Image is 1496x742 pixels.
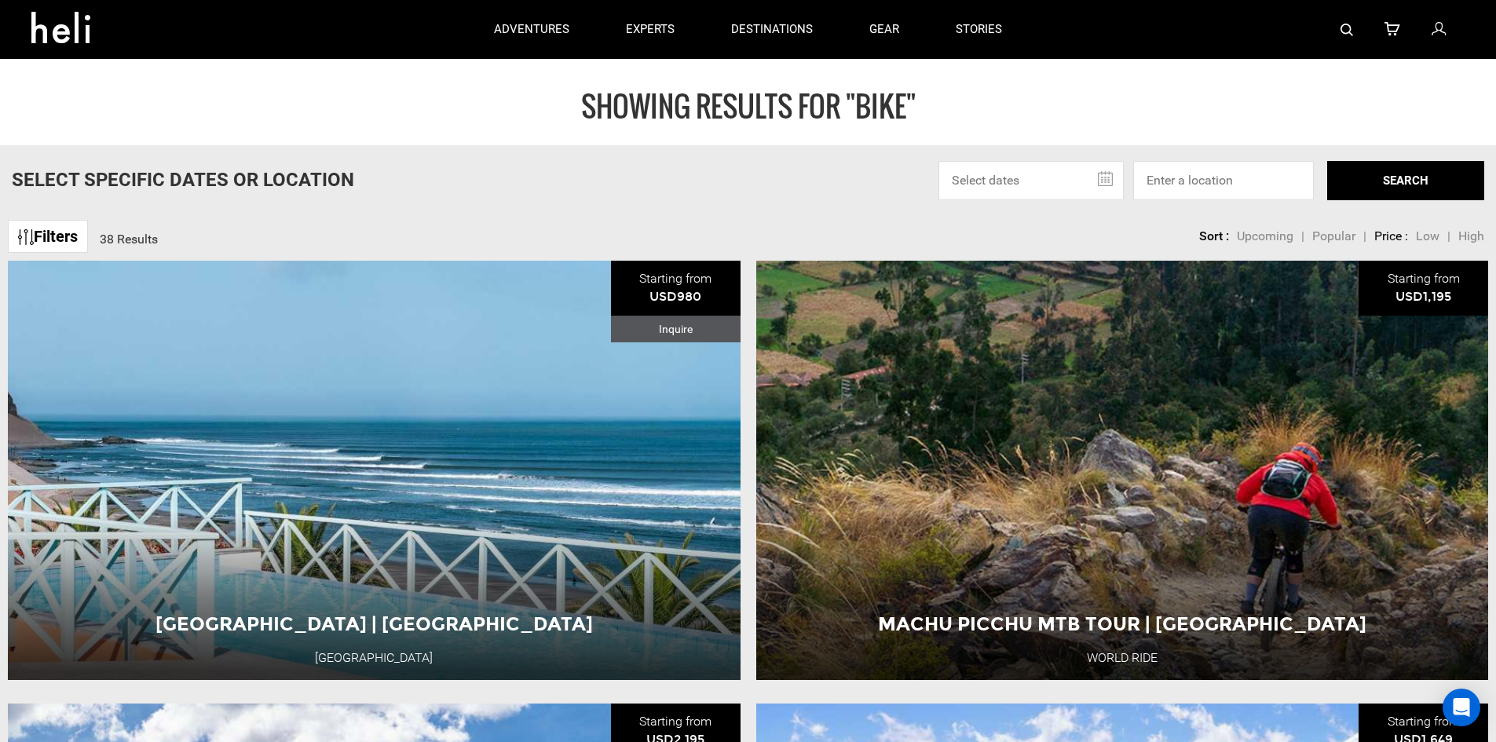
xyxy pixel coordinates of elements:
[975,496,1121,512] span: [GEOGRAPHIC_DATA]
[228,496,374,512] span: [GEOGRAPHIC_DATA]
[18,229,34,245] img: btn-icon.svg
[1133,161,1314,200] input: Enter a location
[1044,525,1201,565] button: View Adventure
[1237,228,1293,243] span: Upcoming
[938,161,1124,200] input: Select dates
[1447,228,1450,246] li: |
[1312,228,1355,243] span: Popular
[1363,228,1366,246] li: |
[731,21,813,38] p: destinations
[1416,228,1439,243] span: Low
[100,232,158,247] span: 38 Results
[12,166,354,193] p: Select Specific Dates Or Location
[878,342,1366,365] span: Machu Picchu MTB Tour | [GEOGRAPHIC_DATA]
[1458,228,1484,243] span: High
[1301,228,1304,246] li: |
[1327,161,1484,200] button: SEARCH
[1123,496,1268,512] span: 7 Day Adventure
[1199,228,1229,246] li: Sort :
[8,220,88,254] a: Filters
[375,496,520,512] span: 8 Day Adventure
[1341,24,1353,36] img: search-bar-icon.svg
[1374,228,1408,246] li: Price :
[626,21,675,38] p: experts
[155,342,593,365] span: [GEOGRAPHIC_DATA] | [GEOGRAPHIC_DATA]
[295,525,452,565] button: View Adventure
[494,21,569,38] p: adventures
[1443,689,1480,726] div: Open Intercom Messenger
